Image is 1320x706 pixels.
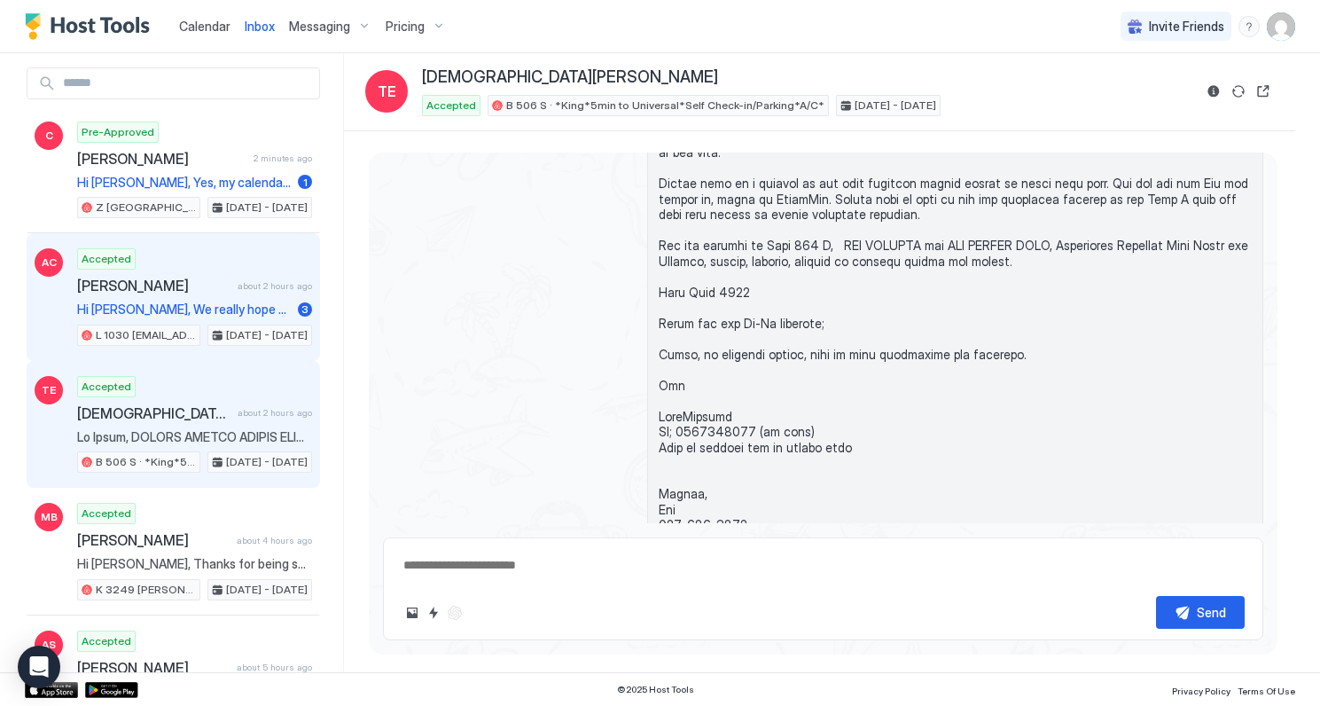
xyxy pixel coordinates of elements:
[238,407,312,419] span: about 2 hours ago
[617,684,694,695] span: © 2025 Host Tools
[423,602,444,624] button: Quick reply
[77,404,230,422] span: [DEMOGRAPHIC_DATA][PERSON_NAME]
[179,19,230,34] span: Calendar
[77,659,230,677] span: [PERSON_NAME]
[25,682,78,698] a: App Store
[226,327,308,343] span: [DATE] - [DATE]
[855,98,936,114] span: [DATE] - [DATE]
[82,379,131,395] span: Accepted
[1238,16,1260,37] div: menu
[1228,81,1249,102] button: Sync reservation
[226,200,308,216] span: [DATE] - [DATE]
[1172,680,1230,699] a: Privacy Policy
[77,175,291,191] span: Hi [PERSON_NAME], Yes, my calendar is accurate and the place is available to check into [DATE]. [...
[238,280,312,292] span: about 2 hours ago
[96,200,196,216] span: Z [GEOGRAPHIC_DATA] "Ground Floor" · Columbia U Remodeled Studio with Private Entrance
[422,67,718,88] span: [DEMOGRAPHIC_DATA][PERSON_NAME]
[1172,686,1230,696] span: Privacy Policy
[506,98,824,114] span: B 506 S · *King*5min to Universal*Self Check-in/Parking*A/C*
[1197,603,1226,622] div: Send
[77,302,291,318] span: Hi [PERSON_NAME], We really hope you had a fabulous stay. Check out is [DATE] by 11 am. There is ...
[237,535,312,546] span: about 4 hours ago
[1253,81,1274,102] button: Open reservation
[77,150,246,168] span: [PERSON_NAME]
[378,81,396,102] span: TE
[226,454,308,470] span: [DATE] - [DATE]
[1203,81,1224,102] button: Reservation information
[289,19,350,35] span: Messaging
[77,429,312,445] span: Lo Ipsum, DOLORS AMETCO ADIPIS ELIT SEDD EIUSMODTEMP INCIDI UTLABO ET DOLOR MA! Al E adm ve QUIS ...
[41,509,58,525] span: MB
[254,153,312,164] span: 2 minutes ago
[42,382,56,398] span: TE
[386,19,425,35] span: Pricing
[82,251,131,267] span: Accepted
[301,302,309,316] span: 3
[426,98,476,114] span: Accepted
[82,506,131,522] span: Accepted
[226,582,308,598] span: [DATE] - [DATE]
[1149,19,1224,35] span: Invite Friends
[96,582,196,598] span: K 3249 [PERSON_NAME]@toms · Beach•Pool•King•Wi-Fi•A/C•[GEOGRAPHIC_DATA]•Parking Pass
[237,662,312,673] span: about 5 hours ago
[42,637,56,653] span: AS
[1238,686,1295,696] span: Terms Of Use
[85,682,138,698] a: Google Play Store
[1156,596,1245,629] button: Send
[18,646,60,688] div: Open Intercom Messenger
[96,327,196,343] span: L 1030 [EMAIL_ADDRESS] · [GEOGRAPHIC_DATA]; Hotel Room in [GEOGRAPHIC_DATA]
[77,277,230,294] span: [PERSON_NAME]
[1238,680,1295,699] a: Terms Of Use
[42,255,57,271] span: AC
[303,176,308,189] span: 1
[245,17,275,35] a: Inbox
[96,454,196,470] span: B 506 S · *King*5min to Universal*Self Check-in/Parking*A/C*
[82,124,154,140] span: Pre-Approved
[1267,12,1295,41] div: User profile
[25,13,158,40] a: Host Tools Logo
[56,68,319,98] input: Input Field
[45,128,53,144] span: C
[179,17,230,35] a: Calendar
[77,556,312,572] span: Hi [PERSON_NAME], Thanks for being such a great guest and leaving the place so clean. We left you...
[402,602,423,624] button: Upload image
[82,633,131,649] span: Accepted
[77,531,230,549] span: [PERSON_NAME]
[245,19,275,34] span: Inbox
